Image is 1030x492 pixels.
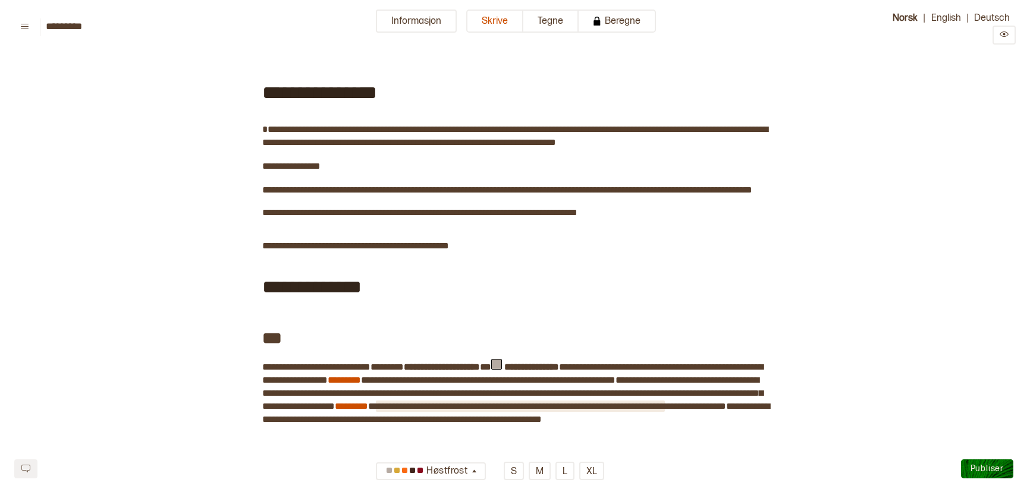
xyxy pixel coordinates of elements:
[993,30,1016,42] a: Preview
[376,10,457,33] button: Informasjon
[523,10,579,45] a: Tegne
[887,10,924,26] button: Norsk
[579,462,604,480] button: XL
[555,462,574,480] button: L
[376,462,486,480] button: Høstfrost
[579,10,656,33] button: Beregne
[867,10,1016,45] div: | |
[383,462,470,481] div: Høstfrost
[968,10,1016,26] button: Deutsch
[961,459,1013,478] button: Publiser
[1000,30,1009,39] svg: Preview
[971,463,1004,474] span: Publiser
[529,462,551,480] button: M
[579,10,656,45] a: Beregne
[466,10,523,33] button: Skrive
[993,26,1016,45] button: Preview
[504,462,524,480] button: S
[523,10,579,33] button: Tegne
[925,10,967,26] button: English
[466,10,523,45] a: Skrive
